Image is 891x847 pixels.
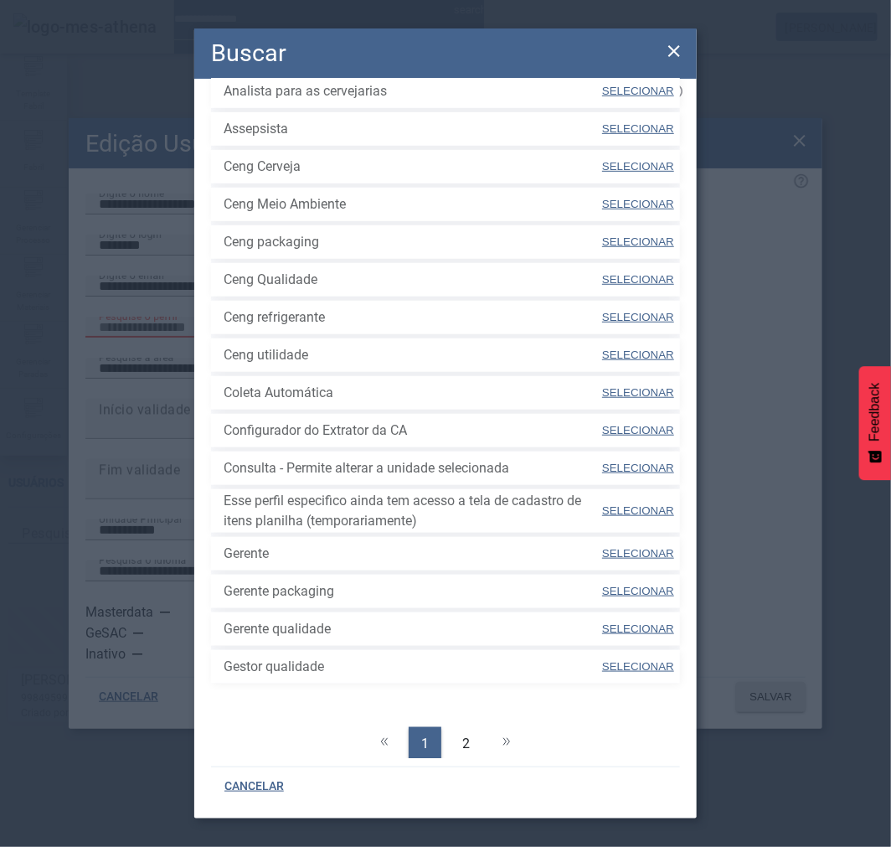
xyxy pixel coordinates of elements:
span: SELECIONAR [602,85,674,97]
span: SELECIONAR [602,122,674,135]
button: SELECIONAR [600,152,676,182]
button: SELECIONAR [600,539,676,569]
span: Gerente packaging [224,581,600,602]
span: SELECIONAR [602,386,674,399]
span: Coleta Automática [224,383,600,403]
span: SELECIONAR [602,504,674,517]
button: SELECIONAR [600,265,676,295]
span: SELECIONAR [602,198,674,210]
span: Gerente qualidade [224,619,600,639]
span: Ceng Meio Ambiente [224,194,600,214]
span: SELECIONAR [602,160,674,173]
span: Ceng packaging [224,232,600,252]
span: 2 [462,734,470,754]
button: SELECIONAR [600,453,676,483]
span: Configurador do Extrator da CA [224,421,600,441]
button: SELECIONAR [600,614,676,644]
button: SELECIONAR [600,76,676,106]
span: SELECIONAR [602,462,674,474]
button: SELECIONAR [600,340,676,370]
span: SELECIONAR [602,660,674,673]
span: Esse perfil especifico ainda tem acesso a tela de cadastro de itens planilha (temporariamente) [224,491,600,531]
span: SELECIONAR [602,349,674,361]
button: SELECIONAR [600,114,676,144]
span: Gestor qualidade [224,657,600,677]
h2: Buscar [211,35,286,71]
span: SELECIONAR [602,585,674,597]
span: CANCELAR [224,778,284,795]
span: SELECIONAR [602,311,674,323]
span: SELECIONAR [602,622,674,635]
span: Consulta - Permite alterar a unidade selecionada [224,458,600,478]
span: Ceng utilidade [224,345,600,365]
button: SELECIONAR [600,652,676,682]
button: SELECIONAR [600,302,676,333]
span: SELECIONAR [602,235,674,248]
span: SELECIONAR [602,424,674,436]
button: SELECIONAR [600,189,676,219]
span: Assepsista [224,119,600,139]
span: Ceng Cerveja [224,157,600,177]
span: SELECIONAR [602,547,674,560]
button: Feedback - Mostrar pesquisa [859,366,891,480]
span: Ceng refrigerante [224,307,600,328]
button: SELECIONAR [600,227,676,257]
span: Ceng Qualidade [224,270,600,290]
span: SELECIONAR [602,273,674,286]
span: Gerente [224,544,600,564]
button: SELECIONAR [600,496,676,526]
button: CANCELAR [211,772,297,802]
button: SELECIONAR [600,416,676,446]
button: SELECIONAR [600,576,676,607]
span: Feedback [868,383,883,442]
span: Analista para as cervejarias [224,81,600,101]
button: SELECIONAR [600,378,676,408]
